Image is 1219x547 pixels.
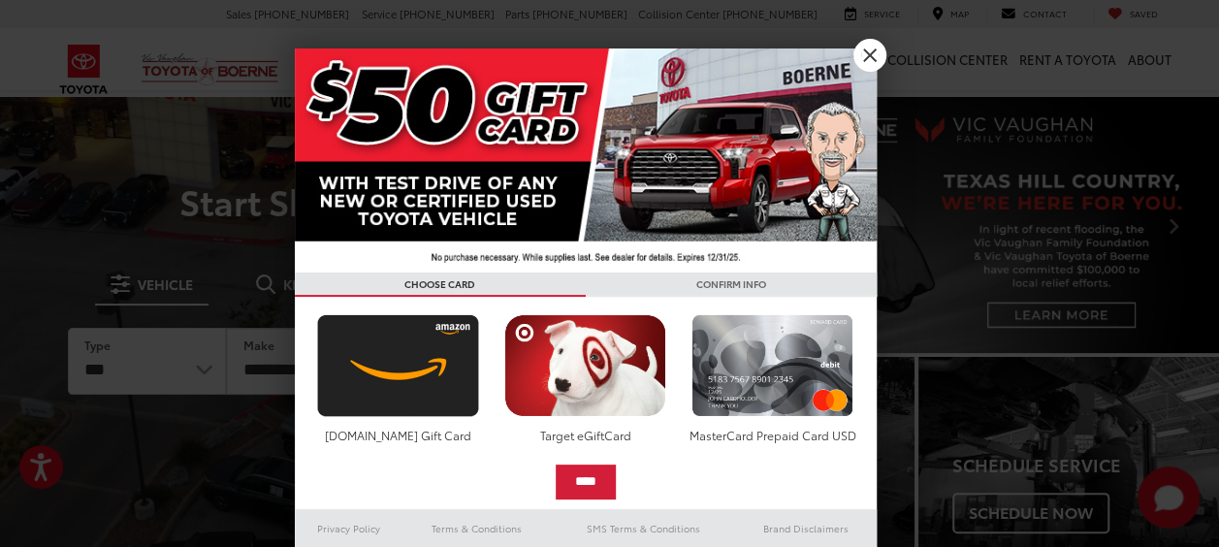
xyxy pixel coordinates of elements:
div: [DOMAIN_NAME] Gift Card [312,427,484,443]
a: Brand Disclaimers [735,517,877,540]
img: 42635_top_851395.jpg [295,48,877,273]
img: mastercard.png [687,314,858,417]
img: amazoncard.png [312,314,484,417]
a: Privacy Policy [295,517,403,540]
h3: CONFIRM INFO [586,273,877,297]
a: SMS Terms & Conditions [552,517,735,540]
div: Target eGiftCard [499,427,671,443]
a: Terms & Conditions [402,517,551,540]
div: MasterCard Prepaid Card USD [687,427,858,443]
img: targetcard.png [499,314,671,417]
h3: CHOOSE CARD [295,273,586,297]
